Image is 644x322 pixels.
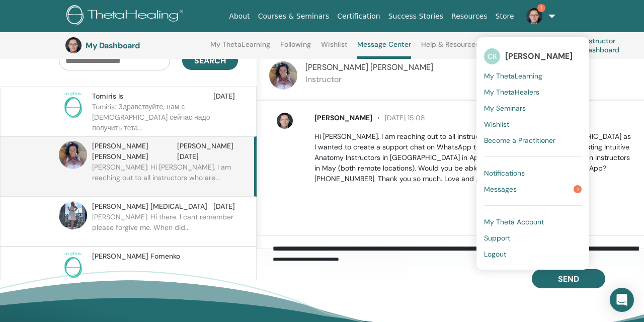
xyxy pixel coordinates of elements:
img: default.jpg [269,61,297,90]
ul: 1 [476,37,589,270]
img: no-photo.png [59,91,87,119]
span: Send [558,274,579,284]
button: Search [182,51,238,70]
a: CK[PERSON_NAME] [484,45,582,68]
a: My Seminars [484,100,582,116]
img: logo.png [66,5,187,28]
a: Wishlist [484,116,582,132]
a: Wishlist [321,40,348,56]
a: Store [492,7,518,26]
a: Certification [333,7,384,26]
span: Logout [484,250,506,259]
p: [PERSON_NAME]: Hi there. I cant remember please forgive me. When did... [92,212,238,242]
a: My Theta Account [484,214,582,230]
a: My ThetaLearning [484,68,582,84]
a: My ThetaLearning [210,40,270,56]
p: Instructor [305,73,433,86]
span: My ThetaHealers [484,88,539,97]
span: [DATE] [213,91,235,102]
a: About [225,7,254,26]
span: [PERSON_NAME] [505,51,573,61]
p: [PERSON_NAME]: Hi [PERSON_NAME]. I am reaching out to all instructors who are... [92,162,238,192]
span: Become a Practitioner [484,136,555,145]
a: Courses & Seminars [254,7,334,26]
a: Following [280,40,311,56]
div: Open Intercom Messenger [610,288,634,312]
h3: My Dashboard [86,41,186,50]
span: 1 [537,4,545,12]
span: [PERSON_NAME] [314,113,372,122]
a: Message Center [357,40,411,59]
a: Resources [447,7,492,26]
span: Tomiris Is [92,91,123,102]
span: [PERSON_NAME] [MEDICAL_DATA] [92,201,207,212]
span: [PERSON_NAME] [PERSON_NAME] [305,62,433,72]
a: Notifications [484,165,582,181]
span: 1 [574,185,582,193]
span: [PERSON_NAME][DATE] [177,141,235,162]
span: [DATE] [213,201,235,212]
img: default.jpg [277,113,293,129]
span: My ThetaLearning [484,71,542,80]
span: Messages [484,185,517,194]
a: Support [484,230,582,246]
a: Logout [484,246,582,262]
img: default.jpg [59,201,87,229]
a: Success Stories [384,7,447,26]
span: Search [194,55,226,66]
span: [DATE] 15:08 [372,113,425,122]
img: default.jpg [526,8,542,24]
p: Tomiris: Здравствуйте, нам с [DEMOGRAPHIC_DATA] сейчас надо получить тета... [92,102,238,132]
span: CK [484,48,500,64]
span: Wishlist [484,120,509,129]
button: Send [532,269,605,288]
span: Support [484,233,510,243]
a: Help & Resources [421,40,479,56]
p: Hi [PERSON_NAME]. I am reaching out to all instructors who are active in [GEOGRAPHIC_DATA] as I w... [314,131,632,184]
span: My Theta Account [484,217,544,226]
img: no-photo.png [59,251,87,279]
a: Become a Practitioner [484,132,582,148]
span: [PERSON_NAME] [PERSON_NAME] [92,141,177,162]
img: default.jpg [65,37,82,53]
span: [PERSON_NAME] Fomenko [92,251,180,262]
span: My Seminars [484,104,526,113]
a: Messages1 [484,181,582,197]
img: default.jpg [59,141,87,169]
span: Notifications [484,169,525,178]
a: My ThetaHealers [484,84,582,100]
